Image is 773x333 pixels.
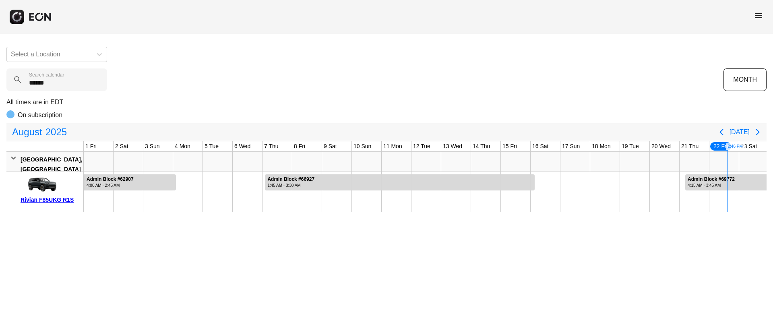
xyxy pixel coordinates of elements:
[680,141,700,151] div: 21 Thu
[262,141,280,151] div: 7 Thu
[441,141,464,151] div: 13 Wed
[531,141,550,151] div: 16 Sat
[292,141,307,151] div: 8 Fri
[352,141,373,151] div: 10 Sun
[143,141,161,151] div: 3 Sun
[21,175,61,195] img: car
[233,141,252,151] div: 6 Wed
[87,182,134,188] div: 4:00 AM - 2:45 AM
[382,141,404,151] div: 11 Mon
[650,141,672,151] div: 20 Wed
[84,141,98,151] div: 1 Fri
[709,141,732,151] div: 22 Fri
[87,176,134,182] div: Admin Block #62907
[10,124,44,140] span: August
[590,141,612,151] div: 18 Mon
[173,141,192,151] div: 4 Mon
[688,176,735,182] div: Admin Block #69772
[114,141,130,151] div: 2 Sat
[713,124,730,140] button: Previous page
[29,72,64,78] label: Search calendar
[6,97,767,107] p: All times are in EDT
[267,182,314,188] div: 1:45 AM - 3:30 AM
[471,141,492,151] div: 14 Thu
[723,68,767,91] button: MONTH
[44,124,68,140] span: 2025
[267,176,314,182] div: Admin Block #66927
[203,141,220,151] div: 5 Tue
[84,172,176,190] div: Rented for 4 days by Admin Block Current status is rental
[730,125,750,139] button: [DATE]
[739,141,759,151] div: 23 Sat
[620,141,641,151] div: 19 Tue
[18,110,62,120] p: On subscription
[688,182,735,188] div: 4:15 AM - 3:45 AM
[322,141,339,151] div: 9 Sat
[501,141,519,151] div: 15 Fri
[265,172,535,190] div: Rented for 10 days by Admin Block Current status is rental
[750,124,766,140] button: Next page
[21,195,81,205] div: Rivian F85UKG R1S
[411,141,432,151] div: 12 Tue
[560,141,581,151] div: 17 Sun
[7,124,72,140] button: August2025
[21,155,82,174] div: [GEOGRAPHIC_DATA], [GEOGRAPHIC_DATA]
[754,11,763,21] span: menu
